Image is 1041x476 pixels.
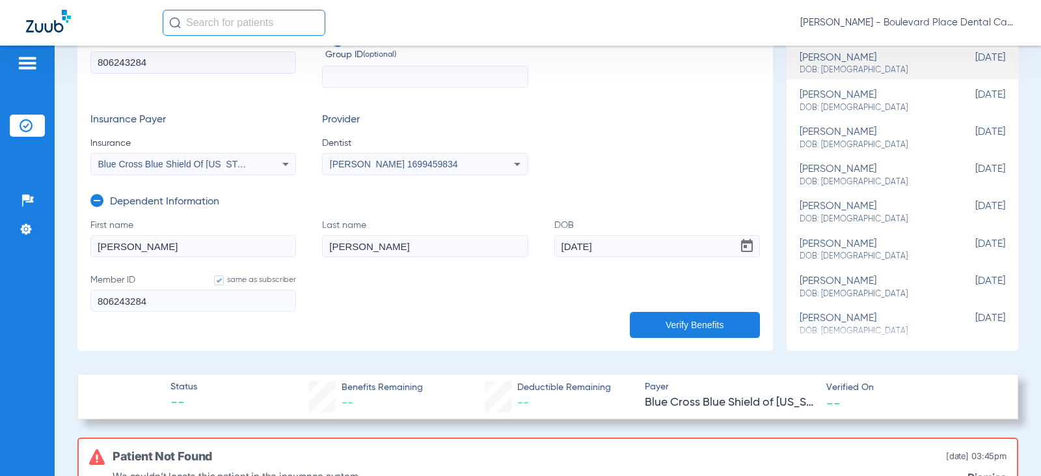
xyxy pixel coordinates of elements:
span: [DATE] [940,163,1005,188]
label: Member ID [90,35,296,89]
span: DOB: [DEMOGRAPHIC_DATA] [800,64,940,76]
label: First name [90,219,296,257]
span: [DATE] [940,201,1005,225]
span: Payer [645,380,815,394]
span: -- [170,395,197,413]
img: hamburger-icon [17,55,38,71]
span: -- [342,397,353,409]
label: same as subscriber [201,273,296,287]
span: -- [517,397,529,409]
span: Verified On [826,381,997,395]
span: [PERSON_NAME] - Boulevard Place Dental Care [800,16,1015,29]
button: Open calendar [734,233,760,259]
span: [PERSON_NAME] 1699459834 [330,159,458,169]
input: Member ID [90,51,296,74]
span: DOB: [DEMOGRAPHIC_DATA] [800,176,940,188]
span: [DATE] [940,89,1005,113]
label: DOB [554,219,760,257]
span: Status [170,380,197,394]
button: Verify Benefits [630,312,760,338]
h6: Patient Not Found [113,449,212,464]
span: Blue Cross Blue Shield Of [US_STATE] [98,159,257,169]
input: DOBOpen calendar [554,235,760,257]
label: Last name [322,219,528,257]
span: DOB: [DEMOGRAPHIC_DATA] [800,139,940,151]
img: Search Icon [169,17,181,29]
span: Benefits Remaining [342,381,423,395]
h3: Dependent Information [110,196,219,209]
input: Member IDsame as subscriber [90,290,296,312]
span: Blue Cross Blue Shield of [US_STATE] [645,395,815,411]
input: Search for patients [163,10,325,36]
div: [PERSON_NAME] [800,201,940,225]
img: Zuub Logo [26,10,71,33]
span: DOB: [DEMOGRAPHIC_DATA] [800,251,940,262]
span: [DATE] [940,52,1005,76]
span: Dentist [322,137,528,150]
div: [PERSON_NAME] [800,52,940,76]
input: Last name [322,235,528,257]
div: [PERSON_NAME] [800,275,940,300]
label: Member ID [90,273,296,312]
h3: Provider [322,114,528,127]
div: [PERSON_NAME] [800,126,940,150]
span: Deductible Remaining [517,381,611,395]
span: Group ID [325,48,528,62]
img: error-icon [89,449,105,465]
small: (optional) [363,48,396,62]
span: [DATE] 03:45PM [946,449,1007,464]
span: [DATE] [940,126,1005,150]
div: [PERSON_NAME] [800,163,940,188]
span: [DATE] [940,313,1005,337]
span: DOB: [DEMOGRAPHIC_DATA] [800,288,940,300]
span: DOB: [DEMOGRAPHIC_DATA] [800,102,940,114]
span: Insurance [90,137,296,150]
span: -- [826,396,841,410]
span: [DATE] [940,238,1005,262]
span: DOB: [DEMOGRAPHIC_DATA] [800,214,940,225]
div: [PERSON_NAME] [800,89,940,113]
span: [DATE] [940,275,1005,300]
h3: Insurance Payer [90,114,296,127]
input: First name [90,235,296,257]
div: [PERSON_NAME] [800,238,940,262]
div: [PERSON_NAME] [800,313,940,337]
